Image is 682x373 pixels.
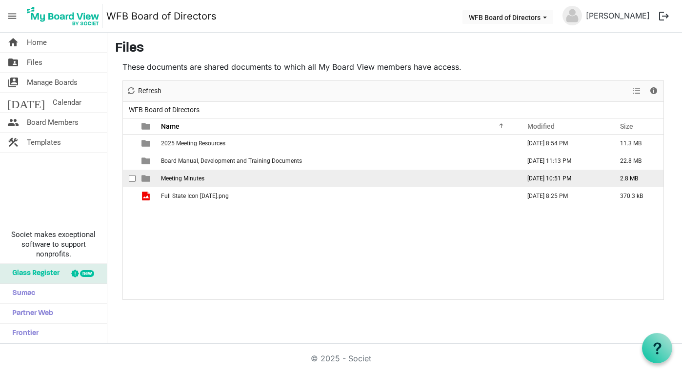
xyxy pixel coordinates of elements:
[7,33,19,52] span: home
[80,270,94,277] div: new
[27,113,79,132] span: Board Members
[123,81,165,101] div: Refresh
[158,170,517,187] td: Meeting Minutes is template cell column header Name
[24,4,102,28] img: My Board View Logo
[27,53,42,72] span: Files
[311,353,371,363] a: © 2025 - Societ
[136,152,158,170] td: is template cell column header type
[158,135,517,152] td: 2025 Meeting Resources is template cell column header Name
[24,4,106,28] a: My Board View Logo
[161,193,229,199] span: Full State Icon [DATE].png
[122,61,664,73] p: These documents are shared documents to which all My Board View members have access.
[517,187,610,205] td: March 13, 2025 8:25 PM column header Modified
[7,113,19,132] span: people
[53,93,81,112] span: Calendar
[136,170,158,187] td: is template cell column header type
[123,187,136,205] td: checkbox
[7,73,19,92] span: switch_account
[27,73,78,92] span: Manage Boards
[123,135,136,152] td: checkbox
[4,230,102,259] span: Societ makes exceptional software to support nonprofits.
[582,6,654,25] a: [PERSON_NAME]
[462,10,553,24] button: WFB Board of Directors dropdownbutton
[7,264,60,283] span: Glass Register
[161,157,302,164] span: Board Manual, Development and Training Documents
[631,85,642,97] button: View dropdownbutton
[161,175,204,182] span: Meeting Minutes
[158,187,517,205] td: Full State Icon 2.6.2025.png is template cell column header Name
[158,152,517,170] td: Board Manual, Development and Training Documents is template cell column header Name
[106,6,217,26] a: WFB Board of Directors
[629,81,645,101] div: View
[136,187,158,205] td: is template cell column header type
[527,122,555,130] span: Modified
[645,81,662,101] div: Details
[27,133,61,152] span: Templates
[647,85,661,97] button: Details
[125,85,163,97] button: Refresh
[610,187,663,205] td: 370.3 kB is template cell column header Size
[7,304,53,323] span: Partner Web
[3,7,21,25] span: menu
[7,324,39,343] span: Frontier
[620,122,633,130] span: Size
[137,85,162,97] span: Refresh
[7,284,35,303] span: Sumac
[517,135,610,152] td: July 21, 2025 8:54 PM column header Modified
[654,6,674,26] button: logout
[115,40,674,57] h3: Files
[136,135,158,152] td: is template cell column header type
[562,6,582,25] img: no-profile-picture.svg
[127,104,201,116] span: WFB Board of Directors
[517,170,610,187] td: May 26, 2025 10:51 PM column header Modified
[517,152,610,170] td: May 29, 2025 11:13 PM column header Modified
[7,93,45,112] span: [DATE]
[123,152,136,170] td: checkbox
[27,33,47,52] span: Home
[610,135,663,152] td: 11.3 MB is template cell column header Size
[7,53,19,72] span: folder_shared
[610,152,663,170] td: 22.8 MB is template cell column header Size
[7,133,19,152] span: construction
[610,170,663,187] td: 2.8 MB is template cell column header Size
[161,122,180,130] span: Name
[161,140,225,147] span: 2025 Meeting Resources
[123,170,136,187] td: checkbox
